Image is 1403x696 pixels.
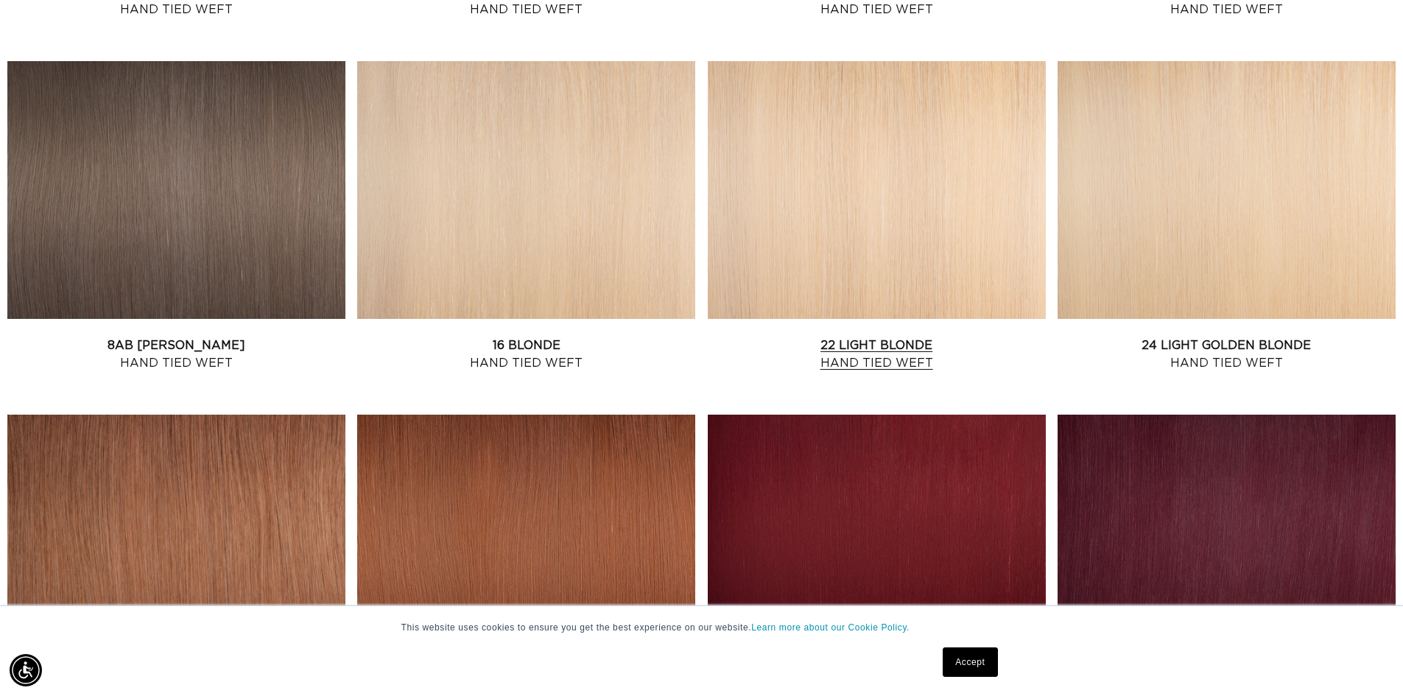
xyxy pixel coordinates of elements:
[401,621,1002,634] p: This website uses cookies to ensure you get the best experience on our website.
[1058,337,1396,372] a: 24 Light Golden Blonde Hand Tied Weft
[943,647,997,677] a: Accept
[7,337,345,372] a: 8AB [PERSON_NAME] Hand Tied Weft
[708,337,1046,372] a: 22 Light Blonde Hand Tied Weft
[10,654,42,686] div: Accessibility Menu
[751,622,910,633] a: Learn more about our Cookie Policy.
[357,337,695,372] a: 16 Blonde Hand Tied Weft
